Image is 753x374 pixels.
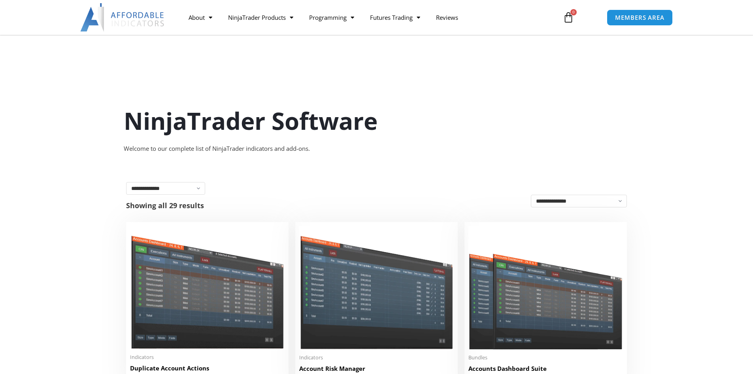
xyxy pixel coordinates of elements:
img: Accounts Dashboard Suite [468,226,623,349]
h2: Account Risk Manager [299,365,454,373]
span: 0 [570,9,577,15]
div: Welcome to our complete list of NinjaTrader indicators and add-ons. [124,143,630,154]
a: Reviews [428,8,466,27]
a: MEMBERS AREA [607,9,673,26]
img: Account Risk Manager [299,226,454,349]
a: Programming [301,8,362,27]
span: Indicators [130,354,285,361]
span: Bundles [468,354,623,361]
nav: Menu [181,8,554,27]
span: Indicators [299,354,454,361]
h1: NinjaTrader Software [124,104,630,137]
h2: Accounts Dashboard Suite [468,365,623,373]
a: 0 [551,6,586,29]
span: MEMBERS AREA [615,15,664,21]
a: About [181,8,220,27]
a: Futures Trading [362,8,428,27]
img: LogoAI | Affordable Indicators – NinjaTrader [80,3,165,32]
h2: Duplicate Account Actions [130,364,285,372]
select: Shop order [531,195,627,207]
img: Duplicate Account Actions [130,226,285,349]
a: NinjaTrader Products [220,8,301,27]
p: Showing all 29 results [126,202,204,209]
